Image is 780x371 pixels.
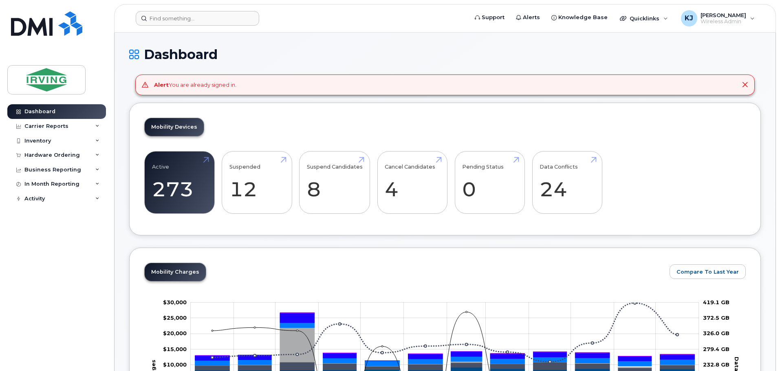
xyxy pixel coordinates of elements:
a: Mobility Charges [145,263,206,281]
h1: Dashboard [129,47,761,61]
button: Compare To Last Year [670,264,746,279]
div: You are already signed in. [154,81,236,89]
tspan: $15,000 [163,345,187,352]
a: Active 273 [152,156,207,209]
g: $0 [163,361,187,368]
tspan: 419.1 GB [703,299,729,305]
tspan: 279.4 GB [703,345,729,352]
g: $0 [163,345,187,352]
a: Pending Status 0 [462,156,517,209]
tspan: $20,000 [163,330,187,336]
tspan: 232.8 GB [703,361,729,368]
g: $0 [163,330,187,336]
tspan: 326.0 GB [703,330,729,336]
a: Suspend Candidates 8 [307,156,363,209]
strong: Alert [154,81,169,88]
tspan: $30,000 [163,299,187,305]
tspan: 372.5 GB [703,314,729,321]
a: Suspended 12 [229,156,284,209]
a: Mobility Devices [145,118,204,136]
span: Compare To Last Year [676,268,739,276]
a: Cancel Candidates 4 [385,156,440,209]
tspan: $25,000 [163,314,187,321]
g: $0 [163,299,187,305]
g: Roaming [195,362,695,371]
a: Data Conflicts 24 [540,156,595,209]
tspan: $10,000 [163,361,187,368]
g: $0 [163,314,187,321]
